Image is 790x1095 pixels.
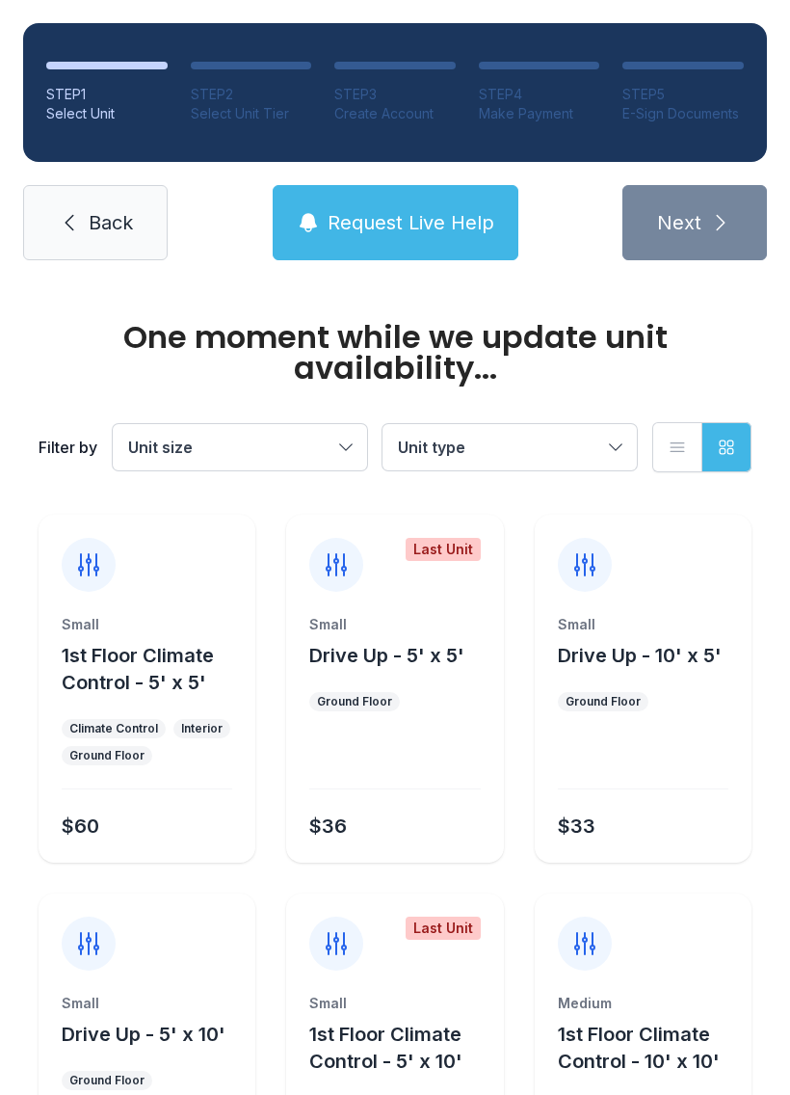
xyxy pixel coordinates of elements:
div: Select Unit Tier [191,104,312,123]
div: Last Unit [406,917,481,940]
div: Small [558,615,728,634]
span: Back [89,209,133,236]
span: Unit size [128,438,193,457]
div: Small [309,994,480,1013]
div: $60 [62,813,99,840]
button: 1st Floor Climate Control - 10' x 10' [558,1021,744,1075]
span: 1st Floor Climate Control - 10' x 10' [558,1023,720,1073]
button: Drive Up - 10' x 5' [558,642,722,669]
span: Drive Up - 10' x 5' [558,644,722,667]
div: Ground Floor [69,1073,145,1088]
div: Medium [558,994,728,1013]
div: One moment while we update unit availability... [39,322,751,384]
div: Last Unit [406,538,481,561]
div: Create Account [334,104,456,123]
span: Request Live Help [328,209,494,236]
div: Small [62,615,232,634]
div: Small [62,994,232,1013]
span: Unit type [398,438,465,457]
div: Make Payment [479,104,600,123]
span: Drive Up - 5' x 5' [309,644,464,667]
span: 1st Floor Climate Control - 5' x 10' [309,1023,462,1073]
button: Drive Up - 5' x 10' [62,1021,225,1048]
div: Ground Floor [566,694,641,709]
div: Filter by [39,436,97,459]
button: 1st Floor Climate Control - 5' x 10' [309,1021,495,1075]
div: $36 [309,813,347,840]
button: 1st Floor Climate Control - 5' x 5' [62,642,248,696]
div: Small [309,615,480,634]
span: 1st Floor Climate Control - 5' x 5' [62,644,214,694]
button: Unit type [382,424,637,470]
span: Next [657,209,701,236]
div: STEP 3 [334,85,456,104]
div: STEP 5 [622,85,744,104]
button: Drive Up - 5' x 5' [309,642,464,669]
button: Unit size [113,424,367,470]
div: Ground Floor [69,748,145,763]
div: STEP 2 [191,85,312,104]
div: Ground Floor [317,694,392,709]
div: Interior [181,721,223,736]
div: $33 [558,813,595,840]
div: Select Unit [46,104,168,123]
div: Climate Control [69,721,158,736]
span: Drive Up - 5' x 10' [62,1023,225,1046]
div: STEP 1 [46,85,168,104]
div: STEP 4 [479,85,600,104]
div: E-Sign Documents [622,104,744,123]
